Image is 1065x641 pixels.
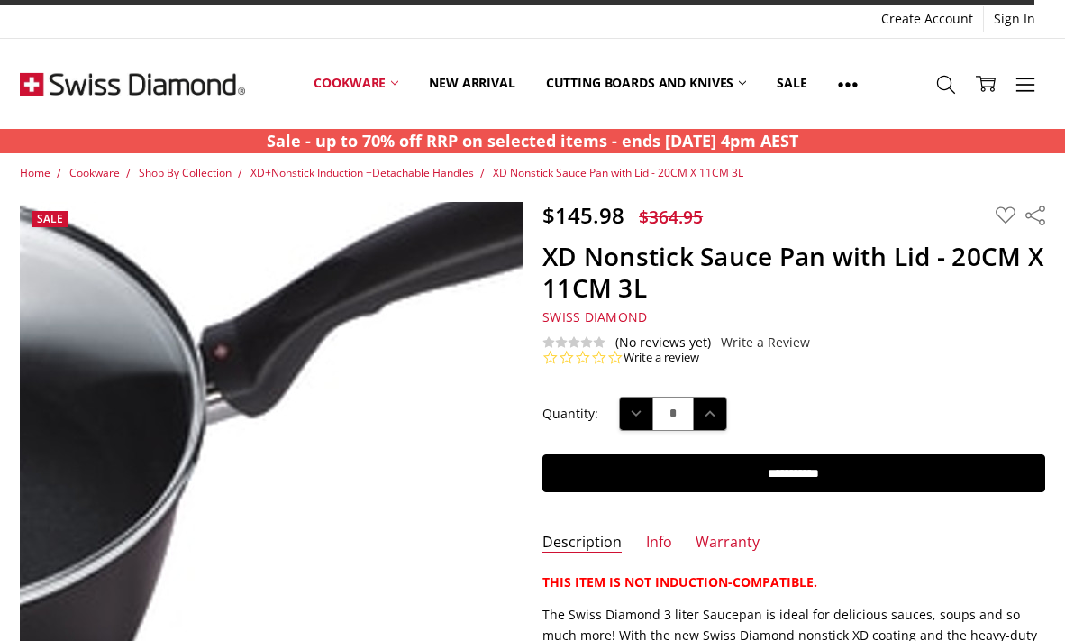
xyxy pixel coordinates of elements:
a: Cookware [298,43,414,124]
a: Home [20,165,50,180]
span: Sale [37,211,63,226]
a: Description [542,533,622,554]
a: Show All [823,43,873,124]
a: Warranty [696,533,760,554]
img: Free Shipping On Every Order [20,39,245,129]
span: $364.95 [639,205,703,229]
a: Info [646,533,672,554]
strong: Sale - up to 70% off RRP on selected items - ends [DATE] 4pm AEST [267,130,798,151]
span: Swiss Diamond [542,308,647,325]
a: XD Nonstick Sauce Pan with Lid - 20CM X 11CM 3L [493,165,743,180]
a: New arrival [414,43,530,124]
a: Sign In [984,6,1045,32]
span: (No reviews yet) [615,335,711,350]
a: Write a review [624,350,699,366]
h1: XD Nonstick Sauce Pan with Lid - 20CM X 11CM 3L [542,241,1044,304]
label: Quantity: [542,404,598,424]
a: Write a Review [721,335,810,350]
strong: THIS ITEM IS NOT INDUCTION-COMPATIBLE. [542,573,817,591]
a: Shop By Collection [139,165,232,180]
a: XD+Nonstick Induction +Detachable Handles [250,165,474,180]
span: $145.98 [542,200,624,230]
a: Sale [761,43,822,124]
a: Cookware [69,165,120,180]
a: Create Account [871,6,983,32]
a: Cutting boards and knives [531,43,762,124]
